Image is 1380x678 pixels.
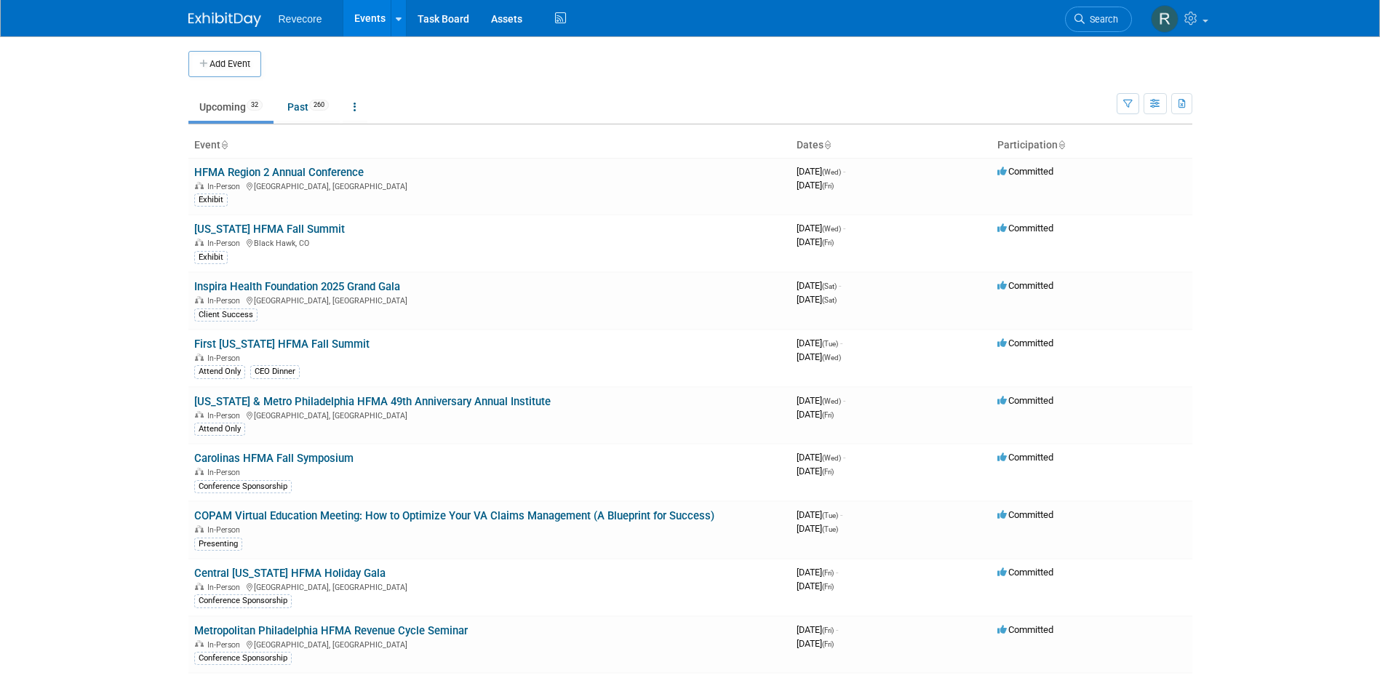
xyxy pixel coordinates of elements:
[822,454,841,462] span: (Wed)
[997,223,1053,234] span: Committed
[207,239,244,248] span: In-Person
[194,652,292,665] div: Conference Sponsorship
[797,351,841,362] span: [DATE]
[194,308,258,322] div: Client Success
[194,638,785,650] div: [GEOGRAPHIC_DATA], [GEOGRAPHIC_DATA]
[822,354,841,362] span: (Wed)
[194,594,292,607] div: Conference Sponsorship
[822,168,841,176] span: (Wed)
[992,133,1192,158] th: Participation
[997,166,1053,177] span: Committed
[194,423,245,436] div: Attend Only
[822,468,834,476] span: (Fri)
[188,51,261,77] button: Add Event
[194,223,345,236] a: [US_STATE] HFMA Fall Summit
[822,569,834,577] span: (Fri)
[194,294,785,306] div: [GEOGRAPHIC_DATA], [GEOGRAPHIC_DATA]
[1151,5,1178,33] img: Rachael Sires
[797,338,842,348] span: [DATE]
[194,480,292,493] div: Conference Sponsorship
[797,166,845,177] span: [DATE]
[1058,139,1065,151] a: Sort by Participation Type
[840,338,842,348] span: -
[194,567,386,580] a: Central [US_STATE] HFMA Holiday Gala
[188,12,261,27] img: ExhibitDay
[822,583,834,591] span: (Fri)
[1065,7,1132,32] a: Search
[822,411,834,419] span: (Fri)
[822,340,838,348] span: (Tue)
[220,139,228,151] a: Sort by Event Name
[822,225,841,233] span: (Wed)
[797,466,834,476] span: [DATE]
[840,509,842,520] span: -
[195,239,204,246] img: In-Person Event
[207,468,244,477] span: In-Person
[279,13,322,25] span: Revecore
[791,133,992,158] th: Dates
[797,280,841,291] span: [DATE]
[207,354,244,363] span: In-Person
[822,239,834,247] span: (Fri)
[797,638,834,649] span: [DATE]
[823,139,831,151] a: Sort by Start Date
[836,624,838,635] span: -
[797,180,834,191] span: [DATE]
[843,395,845,406] span: -
[247,100,263,111] span: 32
[822,296,837,304] span: (Sat)
[797,581,834,591] span: [DATE]
[797,624,838,635] span: [DATE]
[797,223,845,234] span: [DATE]
[194,581,785,592] div: [GEOGRAPHIC_DATA], [GEOGRAPHIC_DATA]
[207,296,244,306] span: In-Person
[997,395,1053,406] span: Committed
[309,100,329,111] span: 260
[207,583,244,592] span: In-Person
[1085,14,1118,25] span: Search
[195,640,204,647] img: In-Person Event
[194,194,228,207] div: Exhibit
[997,338,1053,348] span: Committed
[822,525,838,533] span: (Tue)
[797,395,845,406] span: [DATE]
[843,166,845,177] span: -
[797,294,837,305] span: [DATE]
[194,236,785,248] div: Black Hawk, CO
[843,452,845,463] span: -
[194,509,714,522] a: COPAM Virtual Education Meeting: How to Optimize Your VA Claims Management (A Blueprint for Success)
[836,567,838,578] span: -
[797,409,834,420] span: [DATE]
[207,640,244,650] span: In-Person
[195,354,204,361] img: In-Person Event
[822,626,834,634] span: (Fri)
[839,280,841,291] span: -
[195,525,204,533] img: In-Person Event
[822,397,841,405] span: (Wed)
[195,411,204,418] img: In-Person Event
[195,583,204,590] img: In-Person Event
[997,452,1053,463] span: Committed
[822,282,837,290] span: (Sat)
[194,338,370,351] a: First [US_STATE] HFMA Fall Summit
[194,452,354,465] a: Carolinas HFMA Fall Symposium
[194,251,228,264] div: Exhibit
[797,452,845,463] span: [DATE]
[207,182,244,191] span: In-Person
[194,180,785,191] div: [GEOGRAPHIC_DATA], [GEOGRAPHIC_DATA]
[194,538,242,551] div: Presenting
[188,93,274,121] a: Upcoming32
[797,236,834,247] span: [DATE]
[997,509,1053,520] span: Committed
[797,509,842,520] span: [DATE]
[207,525,244,535] span: In-Person
[822,182,834,190] span: (Fri)
[276,93,340,121] a: Past260
[997,624,1053,635] span: Committed
[194,409,785,420] div: [GEOGRAPHIC_DATA], [GEOGRAPHIC_DATA]
[822,640,834,648] span: (Fri)
[194,166,364,179] a: HFMA Region 2 Annual Conference
[997,567,1053,578] span: Committed
[195,182,204,189] img: In-Person Event
[822,511,838,519] span: (Tue)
